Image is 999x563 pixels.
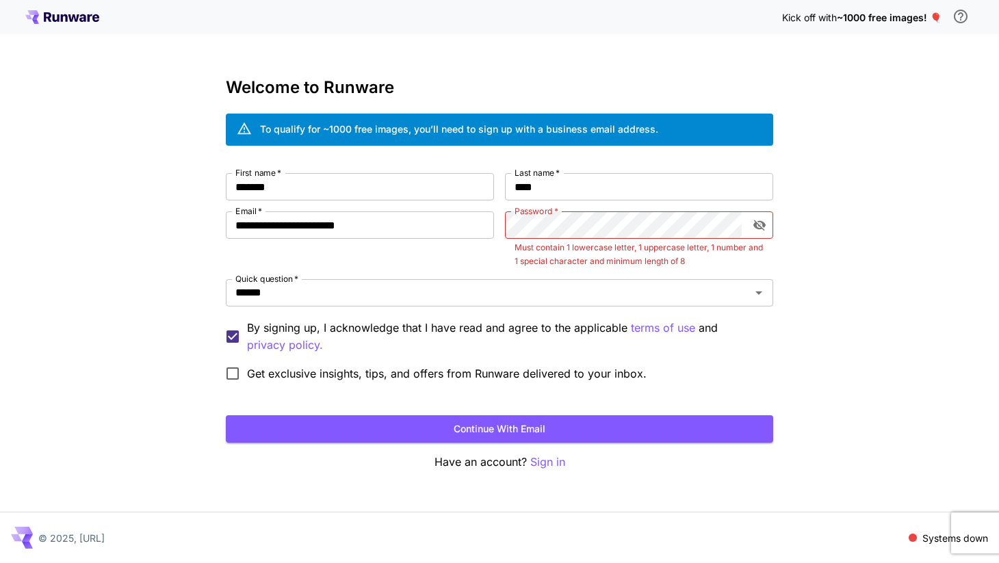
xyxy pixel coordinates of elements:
[235,167,281,179] label: First name
[38,531,105,545] p: © 2025, [URL]
[247,319,762,354] p: By signing up, I acknowledge that I have read and agree to the applicable and
[530,454,565,471] button: Sign in
[226,78,773,97] h3: Welcome to Runware
[782,12,837,23] span: Kick off with
[235,205,262,217] label: Email
[631,319,695,337] p: terms of use
[922,531,988,545] p: Systems down
[247,337,323,354] button: By signing up, I acknowledge that I have read and agree to the applicable terms of use and
[515,167,560,179] label: Last name
[226,415,773,443] button: Continue with email
[235,273,298,285] label: Quick question
[515,205,558,217] label: Password
[749,283,768,302] button: Open
[247,365,647,382] span: Get exclusive insights, tips, and offers from Runware delivered to your inbox.
[747,213,772,237] button: toggle password visibility
[247,337,323,354] p: privacy policy.
[837,12,942,23] span: ~1000 free images! 🎈
[226,454,773,471] p: Have an account?
[260,122,658,136] div: To qualify for ~1000 free images, you’ll need to sign up with a business email address.
[947,3,974,30] button: In order to qualify for free credit, you need to sign up with a business email address and click ...
[631,319,695,337] button: By signing up, I acknowledge that I have read and agree to the applicable and privacy policy.
[515,241,764,268] p: Must contain 1 lowercase letter, 1 uppercase letter, 1 number and 1 special character and minimum...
